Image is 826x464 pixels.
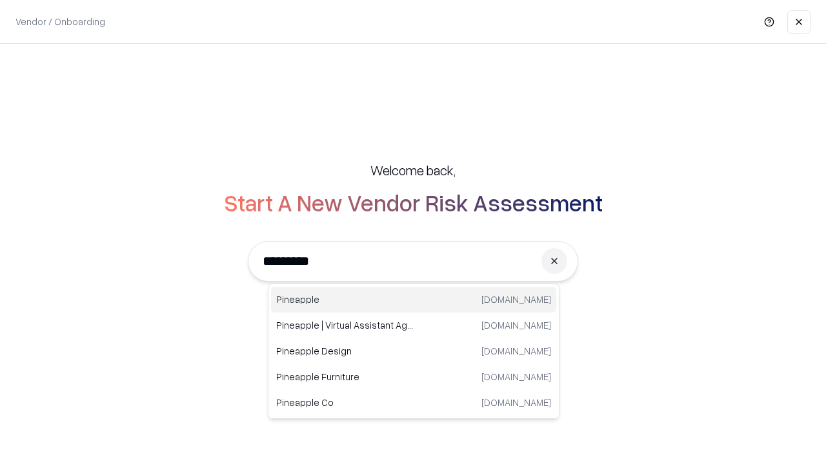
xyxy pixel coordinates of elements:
p: [DOMAIN_NAME] [481,370,551,383]
p: Pineapple | Virtual Assistant Agency [276,318,414,332]
p: Pineapple Design [276,344,414,358]
p: Vendor / Onboarding [15,15,105,28]
h5: Welcome back, [370,161,456,179]
p: [DOMAIN_NAME] [481,293,551,306]
p: Pineapple [276,293,414,306]
p: [DOMAIN_NAME] [481,396,551,409]
div: Suggestions [268,284,559,419]
p: [DOMAIN_NAME] [481,318,551,332]
p: [DOMAIN_NAME] [481,344,551,358]
h2: Start A New Vendor Risk Assessment [224,189,603,215]
p: Pineapple Co [276,396,414,409]
p: Pineapple Furniture [276,370,414,383]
